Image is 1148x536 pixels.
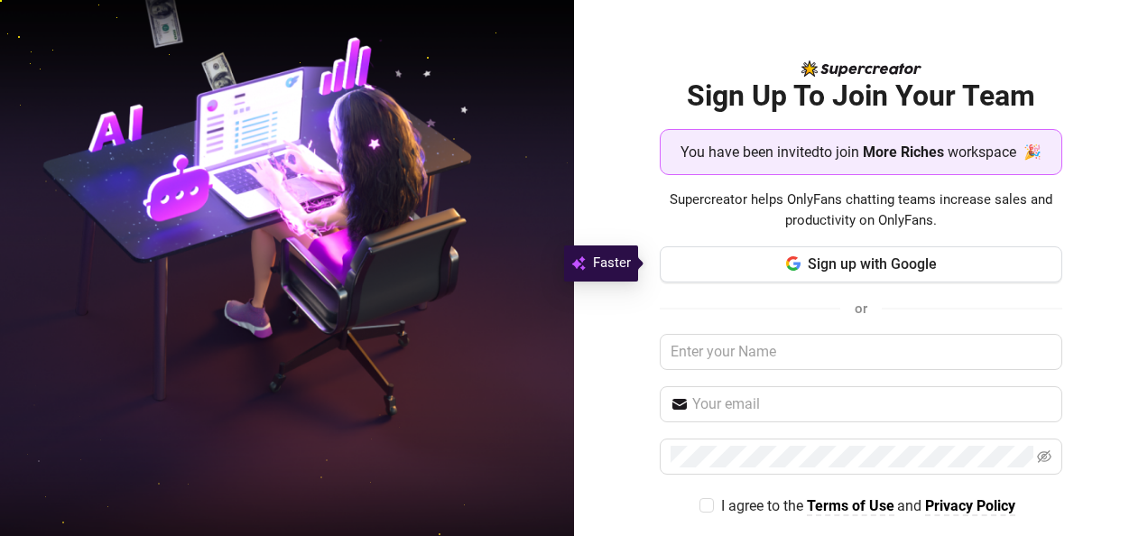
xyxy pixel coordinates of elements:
[1037,449,1051,464] span: eye-invisible
[721,497,807,514] span: I agree to the
[660,334,1062,370] input: Enter your Name
[925,497,1015,514] strong: Privacy Policy
[571,253,586,274] img: svg%3e
[897,497,925,514] span: and
[660,189,1062,232] span: Supercreator helps OnlyFans chatting teams increase sales and productivity on OnlyFans.
[948,141,1042,163] span: workspace 🎉
[925,497,1015,516] a: Privacy Policy
[863,143,944,161] strong: More Riches
[660,78,1062,115] h2: Sign Up To Join Your Team
[593,253,631,274] span: Faster
[855,300,867,317] span: or
[801,60,921,77] img: logo-BBDzfeDw.svg
[808,255,937,273] span: Sign up with Google
[807,497,894,516] a: Terms of Use
[807,497,894,514] strong: Terms of Use
[660,246,1062,282] button: Sign up with Google
[680,141,859,163] span: You have been invited to join
[692,393,1051,415] input: Your email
